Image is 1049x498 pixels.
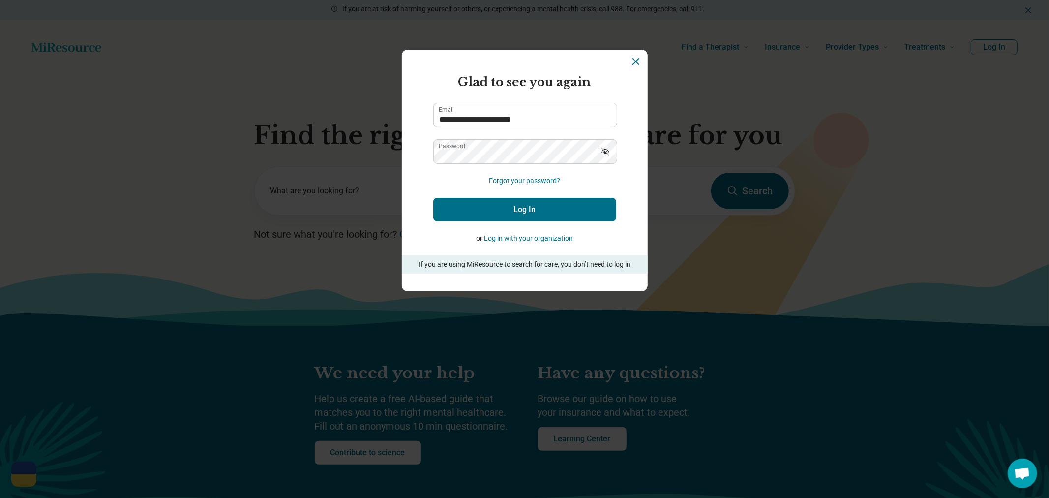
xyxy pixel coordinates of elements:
p: If you are using MiResource to search for care, you don’t need to log in [416,259,634,270]
section: Login Dialog [402,50,648,291]
button: Show password [595,139,616,163]
button: Log In [433,198,616,221]
button: Dismiss [630,56,642,67]
label: Password [439,143,466,149]
button: Log in with your organization [484,233,573,244]
button: Forgot your password? [489,176,560,186]
label: Email [439,107,454,113]
h2: Glad to see you again [433,73,616,91]
p: or [433,233,616,244]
